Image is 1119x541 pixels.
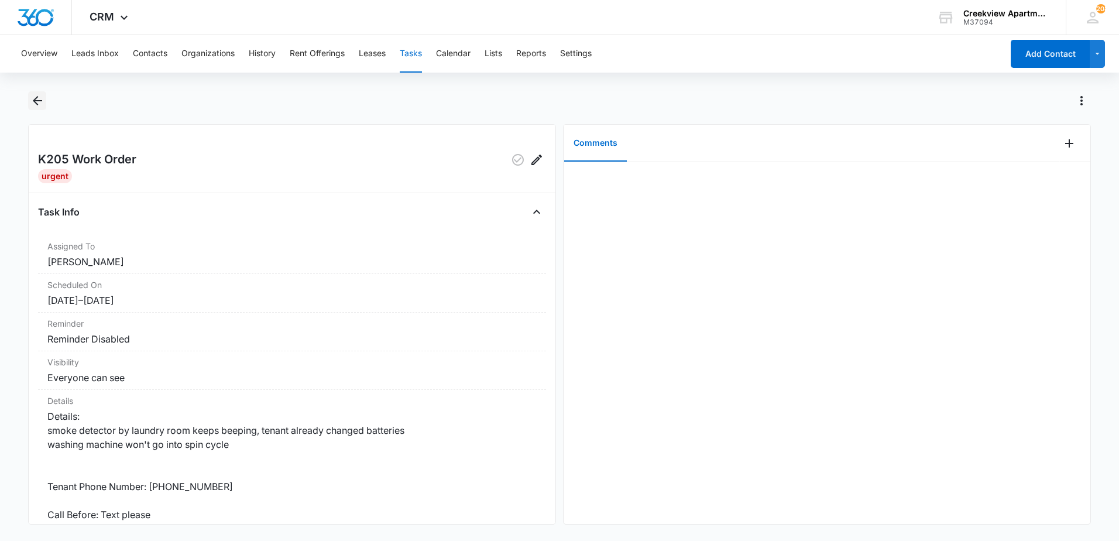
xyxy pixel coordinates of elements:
[47,293,537,307] dd: [DATE] – [DATE]
[38,169,72,183] div: Urgent
[38,274,546,313] div: Scheduled On[DATE]–[DATE]
[47,395,537,407] dt: Details
[1060,134,1079,153] button: Add Comment
[90,11,114,23] span: CRM
[181,35,235,73] button: Organizations
[47,409,537,522] dd: Details: smoke detector by laundry room keeps beeping, tenant already changed batteries washing m...
[47,240,537,252] dt: Assigned To
[290,35,345,73] button: Rent Offerings
[359,35,386,73] button: Leases
[527,150,546,169] button: Edit
[560,35,592,73] button: Settings
[38,235,546,274] div: Assigned To[PERSON_NAME]
[38,390,546,527] div: DetailsDetails: smoke detector by laundry room keeps beeping, tenant already changed batteries wa...
[71,35,119,73] button: Leads Inbox
[527,203,546,221] button: Close
[1011,40,1090,68] button: Add Contact
[963,18,1049,26] div: account id
[1072,91,1091,110] button: Actions
[963,9,1049,18] div: account name
[47,255,537,269] dd: [PERSON_NAME]
[1096,4,1106,13] span: 208
[47,371,537,385] dd: Everyone can see
[47,279,537,291] dt: Scheduled On
[400,35,422,73] button: Tasks
[21,35,57,73] button: Overview
[564,125,627,162] button: Comments
[47,317,537,330] dt: Reminder
[1096,4,1106,13] div: notifications count
[485,35,502,73] button: Lists
[38,150,136,169] h2: K205 Work Order
[133,35,167,73] button: Contacts
[47,356,537,368] dt: Visibility
[38,313,546,351] div: ReminderReminder Disabled
[47,332,537,346] dd: Reminder Disabled
[38,351,546,390] div: VisibilityEveryone can see
[28,91,46,110] button: Back
[436,35,471,73] button: Calendar
[516,35,546,73] button: Reports
[38,205,80,219] h4: Task Info
[249,35,276,73] button: History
